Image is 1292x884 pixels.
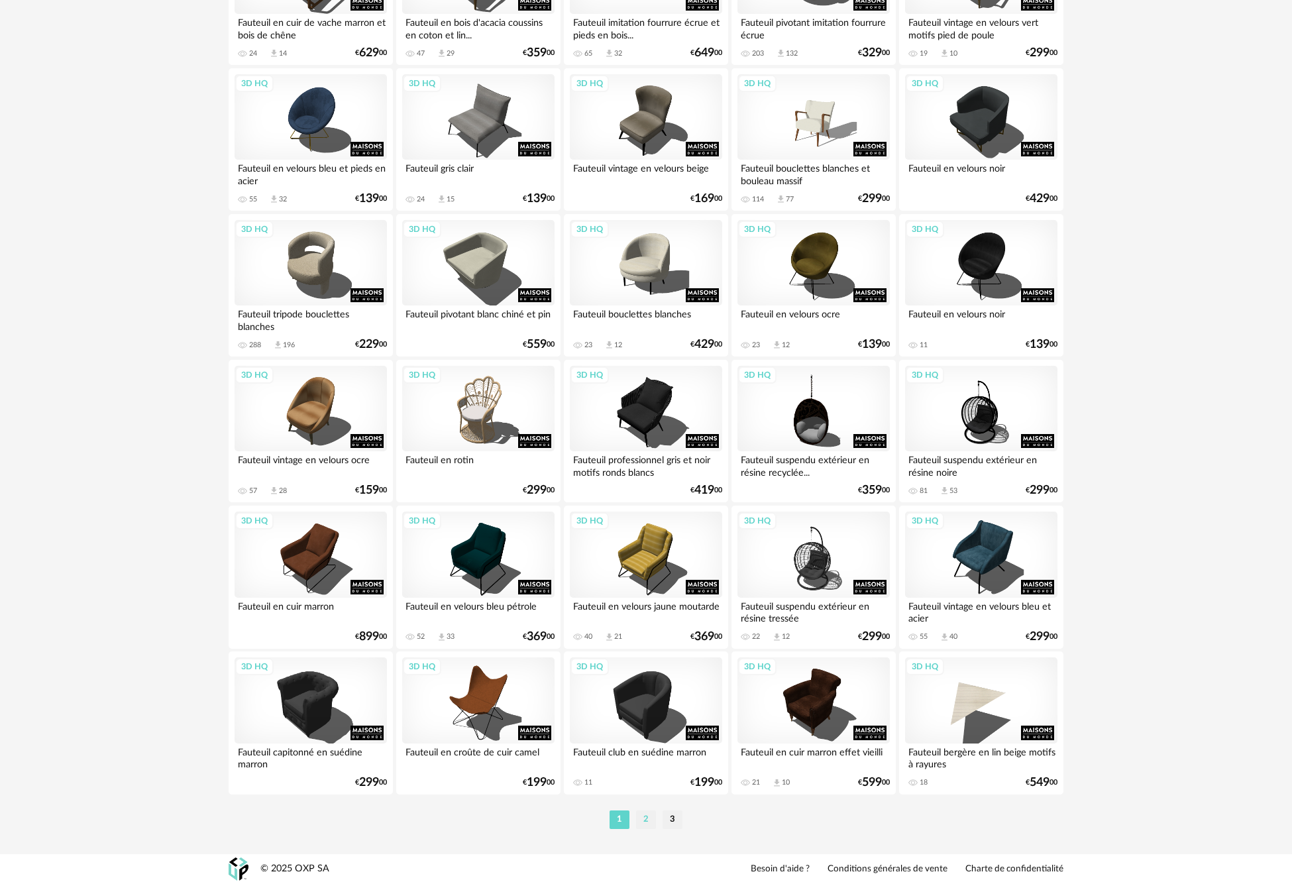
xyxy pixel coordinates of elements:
li: 3 [663,810,682,829]
span: 649 [694,48,714,58]
div: Fauteuil en velours noir [905,305,1057,332]
div: 32 [279,195,287,204]
div: Fauteuil imitation fourrure écrue et pieds en bois... [570,14,722,40]
div: 3D HQ [906,221,944,238]
a: 3D HQ Fauteuil capitonné en suédine marron €29900 [229,651,393,795]
div: € 00 [690,194,722,203]
div: 24 [417,195,425,204]
div: 22 [752,632,760,641]
span: Download icon [604,48,614,58]
span: 359 [527,48,547,58]
div: € 00 [690,486,722,495]
div: 81 [920,486,928,496]
div: € 00 [1026,778,1057,787]
a: 3D HQ Fauteuil vintage en velours beige €16900 [564,68,728,211]
a: 3D HQ Fauteuil professionnel gris et noir motifs ronds blancs €41900 [564,360,728,503]
div: 3D HQ [906,658,944,675]
span: 329 [862,48,882,58]
div: 3D HQ [738,366,777,384]
a: 3D HQ Fauteuil en velours noir €42900 [899,68,1063,211]
div: € 00 [1026,486,1057,495]
div: 3D HQ [570,75,609,92]
a: 3D HQ Fauteuil suspendu extérieur en résine tressée 22 Download icon 12 €29900 [731,506,896,649]
span: 359 [862,486,882,495]
div: € 00 [523,778,555,787]
span: Download icon [776,194,786,204]
div: Fauteuil en velours bleu et pieds en acier [235,160,387,186]
div: 15 [447,195,455,204]
a: Charte de confidentialité [965,863,1063,875]
div: 21 [614,632,622,641]
span: Download icon [940,48,949,58]
div: € 00 [858,778,890,787]
div: 114 [752,195,764,204]
a: 3D HQ Fauteuil en velours jaune moutarde 40 Download icon 21 €36900 [564,506,728,649]
div: Fauteuil vintage en velours bleu et acier [905,598,1057,624]
span: 229 [359,340,379,349]
span: 299 [1030,486,1050,495]
div: € 00 [355,778,387,787]
span: 369 [694,632,714,641]
a: 3D HQ Fauteuil pivotant blanc chiné et pin €55900 [396,214,561,357]
div: 28 [279,486,287,496]
a: 3D HQ Fauteuil club en suédine marron 11 €19900 [564,651,728,795]
div: € 00 [1026,48,1057,58]
div: 3D HQ [235,512,274,529]
div: 47 [417,49,425,58]
a: 3D HQ Fauteuil bouclettes blanches et bouleau massif 114 Download icon 77 €29900 [731,68,896,211]
div: Fauteuil vintage en velours beige [570,160,722,186]
div: 3D HQ [570,658,609,675]
span: Download icon [940,486,949,496]
div: 3D HQ [906,75,944,92]
span: 199 [694,778,714,787]
div: 3D HQ [570,221,609,238]
div: 3D HQ [403,658,441,675]
div: 29 [447,49,455,58]
div: € 00 [690,632,722,641]
div: € 00 [355,486,387,495]
div: 132 [786,49,798,58]
div: Fauteuil en velours noir [905,160,1057,186]
img: OXP [229,857,248,881]
div: 12 [782,341,790,350]
div: 12 [782,632,790,641]
div: 3D HQ [570,512,609,529]
div: 55 [249,195,257,204]
div: 55 [920,632,928,641]
span: 429 [694,340,714,349]
span: 299 [862,632,882,641]
div: 3D HQ [403,221,441,238]
div: € 00 [858,48,890,58]
a: 3D HQ Fauteuil gris clair 24 Download icon 15 €13900 [396,68,561,211]
div: 3D HQ [738,658,777,675]
a: 3D HQ Fauteuil en velours bleu et pieds en acier 55 Download icon 32 €13900 [229,68,393,211]
div: 21 [752,778,760,787]
span: Download icon [604,340,614,350]
span: 299 [862,194,882,203]
div: Fauteuil bouclettes blanches [570,305,722,332]
span: Download icon [273,340,283,350]
div: 40 [584,632,592,641]
div: 3D HQ [738,512,777,529]
div: 203 [752,49,764,58]
span: 159 [359,486,379,495]
div: Fauteuil en velours bleu pétrole [402,598,555,624]
a: 3D HQ Fauteuil en rotin €29900 [396,360,561,503]
span: Download icon [940,632,949,642]
a: 3D HQ Fauteuil en velours noir 11 €13900 [899,214,1063,357]
div: 11 [920,341,928,350]
div: 3D HQ [403,512,441,529]
span: 139 [1030,340,1050,349]
span: Download icon [772,340,782,350]
span: Download icon [776,48,786,58]
a: 3D HQ Fauteuil vintage en velours ocre 57 Download icon 28 €15900 [229,360,393,503]
div: € 00 [1026,340,1057,349]
span: Download icon [269,194,279,204]
div: 3D HQ [906,512,944,529]
a: Conditions générales de vente [828,863,947,875]
div: € 00 [858,194,890,203]
div: Fauteuil en rotin [402,451,555,478]
div: 11 [584,778,592,787]
div: 3D HQ [403,366,441,384]
span: 199 [527,778,547,787]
